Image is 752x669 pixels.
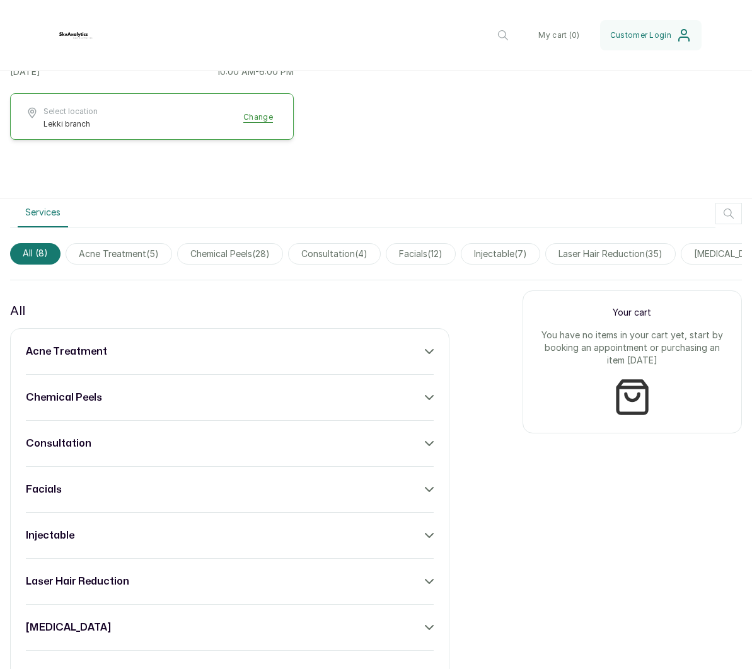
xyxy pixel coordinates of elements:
[177,243,283,265] span: chemical peels(28)
[43,119,98,129] span: Lekki branch
[26,390,102,405] h3: chemical peels
[26,620,111,635] h3: [MEDICAL_DATA]
[26,482,62,497] h3: facials
[288,243,381,265] span: consultation(4)
[600,20,702,50] button: Customer Login
[18,198,68,227] button: Services
[386,243,456,265] span: facials(12)
[528,20,589,50] button: My cart (0)
[538,306,726,319] p: Your cart
[10,66,40,78] p: [DATE]
[50,10,101,60] img: business logo
[26,436,91,451] h3: consultation
[43,106,98,117] span: Select location
[610,30,671,40] span: Customer Login
[10,243,61,265] span: All (8)
[545,243,676,265] span: laser hair reduction(35)
[461,243,540,265] span: injectable(7)
[66,243,172,265] span: acne treatment(5)
[10,300,25,321] p: All
[26,106,278,129] button: Select locationLekki branchChange
[26,574,129,589] h3: laser hair reduction
[26,528,74,543] h3: injectable
[217,66,294,78] p: 10:00 AM - 6:00 PM
[26,344,107,359] h3: acne treatment
[538,329,726,367] p: You have no items in your cart yet, start by booking an appointment or purchasing an item [DATE]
